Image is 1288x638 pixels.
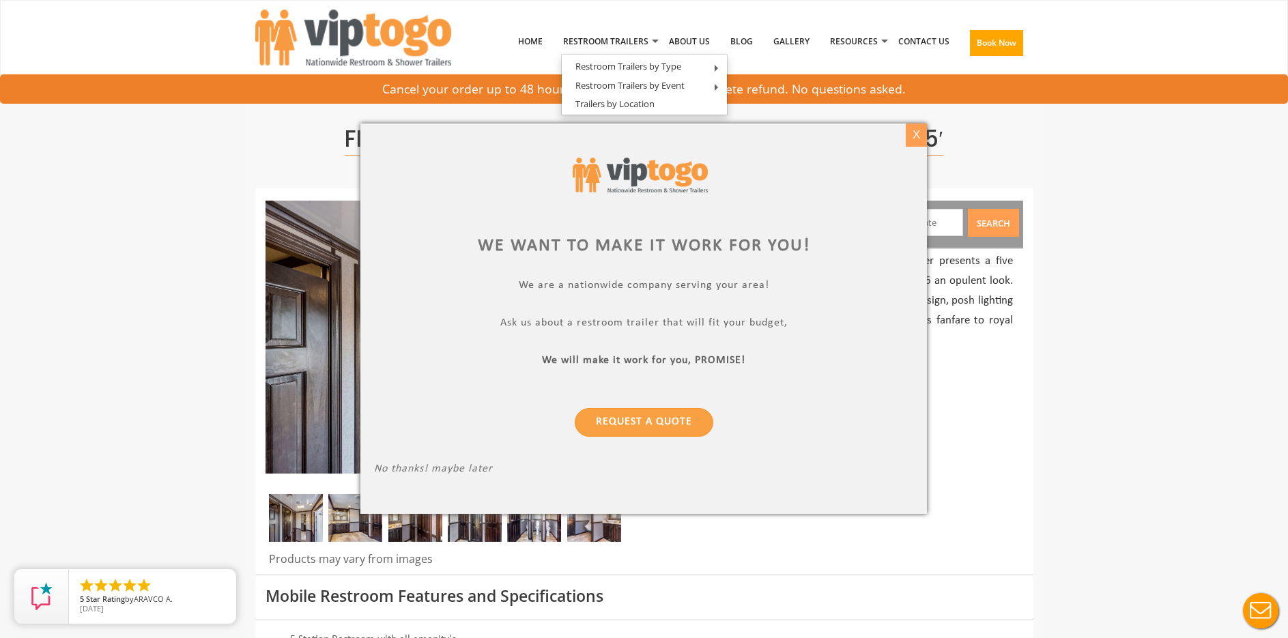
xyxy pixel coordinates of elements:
li:  [136,577,152,594]
a: Request a Quote [575,409,713,437]
img: Review Rating [28,583,55,610]
p: We are a nationwide company serving your area! [374,280,913,295]
p: Ask us about a restroom trailer that will fit your budget, [374,317,913,333]
li:  [107,577,124,594]
img: viptogo logo [573,158,708,192]
li:  [78,577,95,594]
span: by [80,595,225,605]
div: We want to make it work for you! [374,234,913,259]
button: Live Chat [1233,583,1288,638]
li:  [121,577,138,594]
span: [DATE] [80,603,104,613]
p: No thanks! maybe later [374,463,913,479]
b: We will make it work for you, PROMISE! [543,356,746,366]
span: 5 [80,594,84,604]
span: Star Rating [86,594,125,604]
div: X [906,124,927,147]
span: ARAVCO A. [134,594,173,604]
li:  [93,577,109,594]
